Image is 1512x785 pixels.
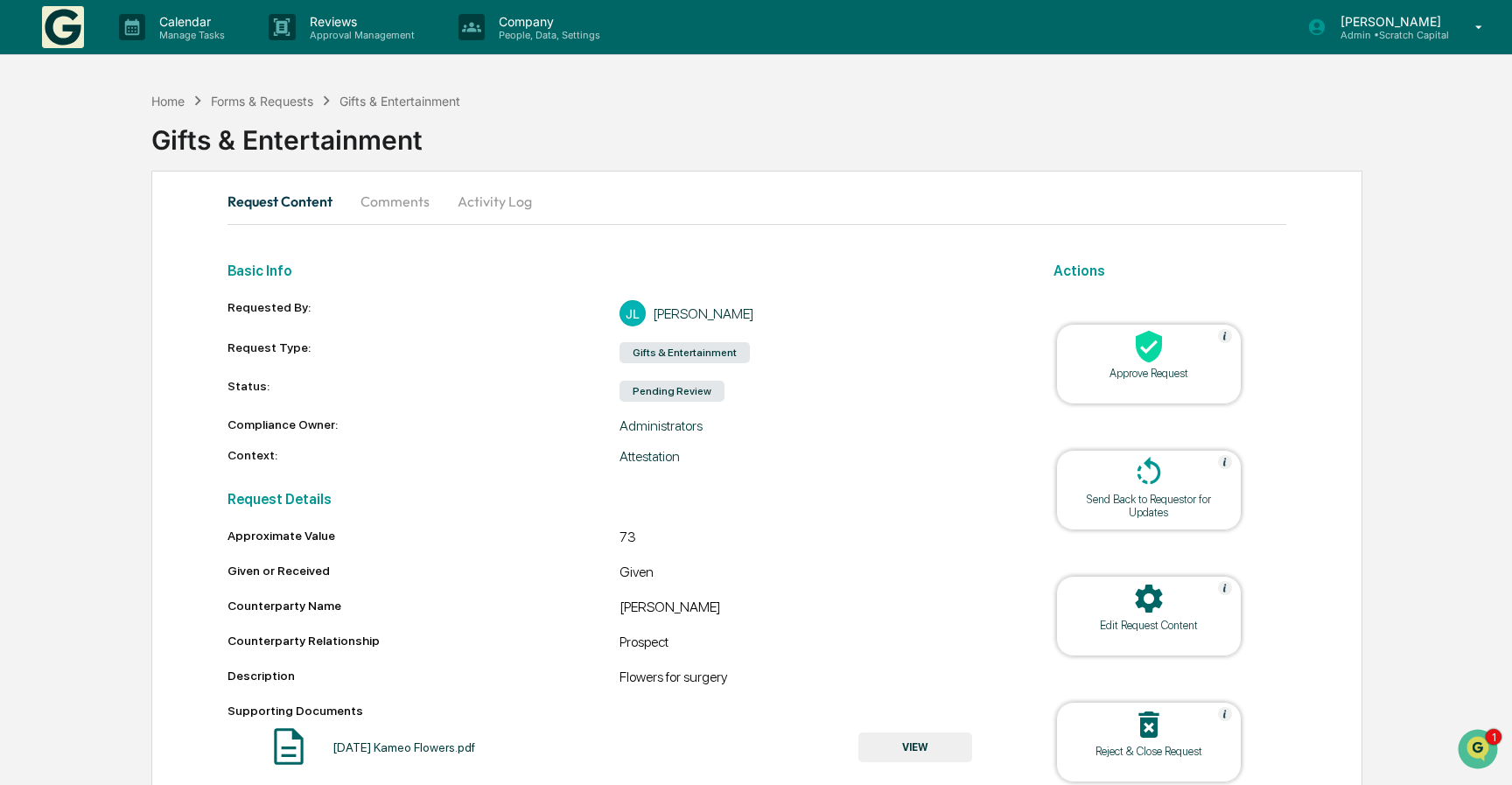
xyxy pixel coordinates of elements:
[297,139,318,160] button: Start new chat
[619,342,750,363] div: Gifts & Entertainment
[296,29,423,41] p: Approval Management
[619,564,1011,585] div: Given
[10,384,117,416] a: 🔎Data Lookup
[1070,493,1228,519] div: Send Back to Requestor for Updates
[145,29,234,41] p: Manage Tasks
[227,448,619,465] div: Context:
[227,599,619,613] div: Counterparty Name
[1070,745,1228,758] div: Reject & Close Request
[1070,619,1228,632] div: Edit Request Content
[42,6,84,48] img: logo
[45,80,289,98] input: Clear
[227,491,1011,508] h2: Request Details
[227,300,619,326] div: Requested By:
[227,340,619,365] div: Request Type:
[267,725,311,768] img: Document Icon
[227,704,1011,718] div: Supporting Documents
[54,238,142,252] span: [PERSON_NAME]
[1218,329,1232,343] img: Help
[145,285,151,299] span: •
[1218,455,1232,469] img: Help
[619,599,1011,620] div: [PERSON_NAME]
[1456,727,1503,774] iframe: Open customer support
[339,94,460,109] div: Gifts & Entertainment
[37,134,68,165] img: 8933085812038_c878075ebb4cc5468115_72.jpg
[227,417,619,434] div: Compliance Owner:
[619,529,1011,550] div: 73
[444,180,546,222] button: Activity Log
[123,433,212,447] a: Powered byPylon
[1326,14,1450,29] p: [PERSON_NAME]
[54,285,142,299] span: [PERSON_NAME]
[485,14,609,29] p: Company
[17,221,45,249] img: Jack Rasmussen
[10,351,120,382] a: 🖐️Preclearance
[332,740,475,754] div: [DATE] Kameo Flowers.pdf
[619,417,1011,434] div: Administrators
[227,564,619,578] div: Given or Received
[619,669,1011,690] div: Flowers for surgery
[79,134,287,151] div: Start new chat
[35,358,113,375] span: Preclearance
[35,239,49,253] img: 1746055101610-c473b297-6a78-478c-a979-82029cc54cd1
[17,393,31,407] div: 🔎
[858,732,972,762] button: VIEW
[174,434,212,447] span: Pylon
[227,180,346,222] button: Request Content
[653,305,754,322] div: [PERSON_NAME]
[79,151,248,165] div: We're offline, we'll be back soon
[227,379,619,403] div: Status:
[211,94,313,109] div: Forms & Requests
[151,110,1512,156] div: Gifts & Entertainment
[127,360,141,374] div: 🗄️
[1326,29,1450,41] p: Admin • Scratch Capital
[227,669,619,683] div: Description
[151,94,185,109] div: Home
[271,191,318,212] button: See all
[155,285,191,299] span: [DATE]
[17,360,31,374] div: 🖐️
[1218,581,1232,595] img: Help
[144,358,217,375] span: Attestations
[1218,707,1232,721] img: Help
[1070,367,1228,380] div: Approve Request
[17,37,318,65] p: How can we help?
[619,634,1011,655] div: Prospect
[1053,263,1286,279] h2: Actions
[619,448,1011,465] div: Attestation
[17,269,45,297] img: Jack Rasmussen
[485,29,609,41] p: People, Data, Settings
[619,300,646,326] div: JL
[35,391,110,409] span: Data Lookup
[227,634,619,648] div: Counterparty Relationship
[227,263,1011,279] h2: Basic Info
[227,180,1286,222] div: secondary tabs example
[120,351,224,382] a: 🗄️Attestations
[227,529,619,543] div: Approximate Value
[17,134,49,165] img: 1746055101610-c473b297-6a78-478c-a979-82029cc54cd1
[35,286,49,300] img: 1746055101610-c473b297-6a78-478c-a979-82029cc54cd1
[145,14,234,29] p: Calendar
[619,381,724,402] div: Pending Review
[145,238,151,252] span: •
[346,180,444,222] button: Comments
[17,194,117,208] div: Past conversations
[296,14,423,29] p: Reviews
[155,238,191,252] span: [DATE]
